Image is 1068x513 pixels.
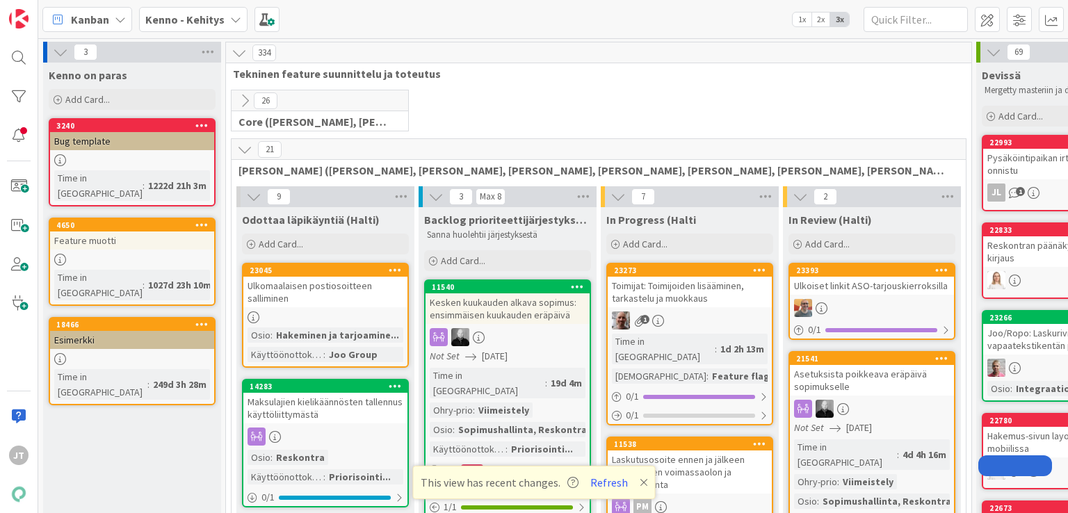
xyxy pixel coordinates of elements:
[50,318,214,349] div: 18466Esimerkki
[796,354,954,364] div: 21541
[145,277,215,293] div: 1027d 23h 10m
[243,489,407,506] div: 0/1
[273,327,403,343] div: Hakeminen ja tarjoamine...
[238,115,391,129] span: Core (Pasi, Jussi, JaakkoHä, Jyri, Leo, MikkoK, Väinö, MattiH)
[50,120,214,150] div: 3240Bug template
[608,277,772,307] div: Toimijat: Toimijoiden lisääminen, tarkastelu ja muokkaus
[71,11,109,28] span: Kanban
[640,315,649,324] span: 1
[143,178,145,193] span: :
[267,188,291,205] span: 9
[790,299,954,317] div: BN
[864,7,968,32] input: Quick Filter...
[480,193,501,200] div: Max 8
[242,379,409,507] a: 14283Maksulajien kielikäännösten tallennus käyttöliittymästäOsio:ReskontraKäyttöönottokriittisyys...
[243,264,407,307] div: 23045Ulkomaalaisen postiosoitteen salliminen
[608,388,772,405] div: 0/1
[273,450,328,465] div: Reskontra
[50,231,214,250] div: Feature muotti
[243,277,407,307] div: Ulkomaalaisen postiosoitteen salliminen
[426,281,590,293] div: 11540
[9,446,29,465] div: JT
[243,380,407,393] div: 14283
[430,350,460,362] i: Not Set
[50,219,214,231] div: 4650
[612,311,630,329] img: VH
[631,188,655,205] span: 7
[608,438,772,450] div: 11538
[233,67,954,81] span: Tekninen feature suunnittelu ja toteutus
[243,393,407,423] div: Maksulajien kielikäännösten tallennus käyttöliittymästä
[250,382,407,391] div: 14283
[50,132,214,150] div: Bug template
[715,341,717,357] span: :
[717,341,768,357] div: 1d 2h 13m
[430,422,453,437] div: Osio
[451,328,469,346] img: MV
[145,13,225,26] b: Kenno - Kehitys
[794,439,897,470] div: Time in [GEOGRAPHIC_DATA]
[608,450,772,494] div: Laskutusosoite ennen ja jälkeen sopimuksen voimassaolon ja edunvalvonta
[839,474,897,489] div: Viimeistely
[606,263,773,425] a: 23273Toimijat: Toimijoiden lisääminen, tarkastelu ja muokkausVHTime in [GEOGRAPHIC_DATA]:1d 2h 13...
[49,317,216,405] a: 18466EsimerkkiTime in [GEOGRAPHIC_DATA]:249d 3h 28m
[837,474,839,489] span: :
[608,264,772,277] div: 23273
[709,368,784,384] div: Feature flag,...
[819,494,955,509] div: Sopimushallinta, Reskontra
[250,266,407,275] div: 23045
[612,334,715,364] div: Time in [GEOGRAPHIC_DATA]
[475,402,533,418] div: Viimeistely
[270,327,273,343] span: :
[1016,187,1025,196] span: 1
[626,389,639,404] span: 0 / 1
[796,266,954,275] div: 23393
[323,347,325,362] span: :
[814,188,837,205] span: 2
[788,263,955,340] a: 23393Ulkoiset linkit ASO-tarjouskierroksillaBN0/1
[608,264,772,307] div: 23273Toimijat: Toimijoiden lisääminen, tarkastelu ja muokkaus
[427,229,588,241] p: Sanna huolehtii järjestyksestä
[805,238,850,250] span: Add Card...
[830,13,849,26] span: 3x
[897,447,899,462] span: :
[56,320,214,329] div: 18466
[424,213,591,227] span: Backlog prioriteettijärjestyksessä (Halti)
[243,380,407,423] div: 14283Maksulajien kielikäännösten tallennus käyttöliittymästä
[242,213,380,227] span: Odottaa läpikäyntiä (Halti)
[432,282,590,292] div: 11540
[794,474,837,489] div: Ohry-prio
[145,178,210,193] div: 1222d 21h 3m
[449,188,473,205] span: 3
[982,68,1021,82] span: Devissä
[612,368,706,384] div: [DEMOGRAPHIC_DATA]
[803,313,1052,446] iframe: UserGuiding Product Updates RC Tooltip
[473,402,475,418] span: :
[270,450,273,465] span: :
[608,311,772,329] div: VH
[426,293,590,324] div: Kesken kuukauden alkava sopimus: ensimmäisen kuukauden eräpäivä
[56,121,214,131] div: 3240
[790,277,954,295] div: Ulkoiset linkit ASO-tarjouskierroksilla
[623,238,667,250] span: Add Card...
[426,328,590,346] div: MV
[788,213,872,227] span: In Review (Halti)
[430,402,473,418] div: Ohry-prio
[444,462,457,477] span: 0 / 2
[258,141,282,158] span: 21
[325,347,381,362] div: Joo Group
[790,264,954,277] div: 23393
[54,170,143,201] div: Time in [GEOGRAPHIC_DATA]
[817,494,819,509] span: :
[238,163,948,177] span: Halti (Sebastian, VilleH, Riikka, Antti, MikkoV, PetriH, PetriM)
[482,349,508,364] span: [DATE]
[453,422,455,437] span: :
[608,438,772,494] div: 11538Laskutusosoite ennen ja jälkeen sopimuksen voimassaolon ja edunvalvonta
[252,44,276,61] span: 334
[243,264,407,277] div: 23045
[323,469,325,484] span: :
[147,377,149,392] span: :
[614,266,772,275] div: 23273
[248,347,323,362] div: Käyttöönottokriittisyys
